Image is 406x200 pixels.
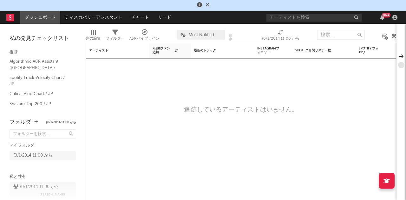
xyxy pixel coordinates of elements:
[127,11,154,24] a: チャート
[189,33,214,37] span: Most Notified
[206,3,209,8] span: 却下する
[317,30,365,40] input: 検索...
[10,119,31,126] div: フォルダ
[10,129,76,139] input: フォルダーを検索...
[266,14,362,22] input: アーティストを検索
[257,47,279,54] div: Instagramフォロワー
[227,34,234,41] button: 保存
[295,48,343,52] div: Spotify 月間リスナー数
[10,58,70,71] a: Algorithmic A&R Assistant ([GEOGRAPHIC_DATA])
[10,49,76,56] div: 推奨
[13,183,59,191] div: {0/1/2014 11:00 から
[86,35,101,42] div: 列の編集
[89,48,137,52] div: アーティスト
[86,27,101,45] div: 列の編集
[129,35,160,42] div: A&Rパイプライン
[153,47,173,54] span: 7日間ファン追加
[262,35,299,42] div: {0/1/2014 11:00 から
[359,47,381,54] div: Spotify フォロワー
[10,182,76,199] a: {0/1/2014 11:00 から[PERSON_NAME]
[106,35,125,42] div: フィルター
[380,15,384,20] button: {0/+
[10,151,76,160] a: {0/1/2014 11:00 から
[262,27,299,45] div: {0/1/2014 11:00 から
[10,142,76,149] div: マイフォルダ
[106,27,125,45] div: フィルター
[10,173,76,181] div: 私と共有
[10,35,76,42] div: 私の発見チェックリスト
[382,13,390,17] div: {0/+
[60,11,127,24] a: ディスカバリーアシスタント
[10,100,70,107] a: Shazam Top 200 / JP
[13,152,52,159] div: {0/1/2014 11:00 から
[46,121,76,124] button: {0/1/2014 11:00 から
[154,11,176,24] a: リード
[10,74,70,87] a: Spotify Track Velocity Chart / JP
[40,191,65,198] span: [PERSON_NAME]
[20,11,60,24] a: ダッシュボード
[184,106,298,114] div: 追跡しているアーティストはいません。
[10,90,70,97] a: Critical Algo Chart / JP
[194,48,241,52] div: 最新のトラック
[129,27,160,45] div: A&Rパイプライン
